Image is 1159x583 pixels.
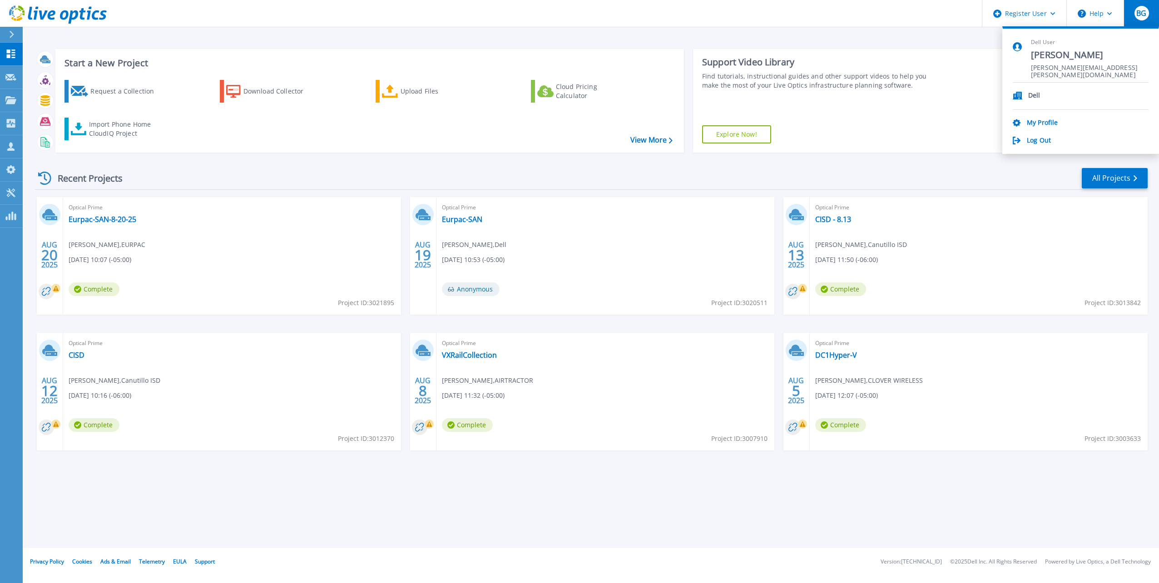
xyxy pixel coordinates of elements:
[442,240,506,250] span: [PERSON_NAME] , Dell
[815,418,866,432] span: Complete
[630,136,673,144] a: View More
[401,82,473,100] div: Upload Files
[41,387,58,395] span: 12
[815,255,878,265] span: [DATE] 11:50 (-06:00)
[881,559,942,565] li: Version: [TECHNICAL_ID]
[815,282,866,296] span: Complete
[89,120,160,138] div: Import Phone Home CloudIQ Project
[702,56,937,68] div: Support Video Library
[1045,559,1151,565] li: Powered by Live Optics, a Dell Technology
[64,58,672,68] h3: Start a New Project
[69,215,136,224] a: Eurpac-SAN-8-20-25
[69,203,396,212] span: Optical Prime
[1136,10,1146,17] span: BG
[1031,49,1149,61] span: [PERSON_NAME]
[69,255,131,265] span: [DATE] 10:07 (-05:00)
[702,125,771,143] a: Explore Now!
[788,374,805,407] div: AUG 2025
[195,558,215,565] a: Support
[442,338,769,348] span: Optical Prime
[442,390,505,400] span: [DATE] 11:32 (-05:00)
[1028,92,1040,100] p: Dell
[243,82,316,100] div: Download Collector
[711,434,768,444] span: Project ID: 3007910
[815,203,1142,212] span: Optical Prime
[792,387,800,395] span: 5
[1085,434,1141,444] span: Project ID: 3003633
[531,80,632,103] a: Cloud Pricing Calculator
[414,374,431,407] div: AUG 2025
[442,282,500,296] span: Anonymous
[30,558,64,565] a: Privacy Policy
[64,80,166,103] a: Request a Collection
[41,374,58,407] div: AUG 2025
[1027,137,1051,145] a: Log Out
[556,82,629,100] div: Cloud Pricing Calculator
[35,167,135,189] div: Recent Projects
[41,238,58,272] div: AUG 2025
[702,72,937,90] div: Find tutorials, instructional guides and other support videos to help you make the most of your L...
[442,215,482,224] a: Eurpac-SAN
[815,338,1142,348] span: Optical Prime
[815,375,923,385] span: [PERSON_NAME] , CLOVER WIRELESS
[338,298,394,308] span: Project ID: 3021895
[173,558,187,565] a: EULA
[1082,168,1148,188] a: All Projects
[1031,39,1149,46] span: Dell User
[442,255,505,265] span: [DATE] 10:53 (-05:00)
[69,418,119,432] span: Complete
[442,418,493,432] span: Complete
[139,558,165,565] a: Telemetry
[815,240,907,250] span: [PERSON_NAME] , Canutillo ISD
[90,82,163,100] div: Request a Collection
[815,215,851,224] a: CISD - 8.13
[414,238,431,272] div: AUG 2025
[788,238,805,272] div: AUG 2025
[950,559,1037,565] li: © 2025 Dell Inc. All Rights Reserved
[415,251,431,259] span: 19
[815,390,878,400] span: [DATE] 12:07 (-05:00)
[711,298,768,308] span: Project ID: 3020511
[69,282,119,296] span: Complete
[338,434,394,444] span: Project ID: 3012370
[442,375,533,385] span: [PERSON_NAME] , AIRTRACTOR
[69,351,84,360] a: CISD
[419,387,427,395] span: 8
[41,251,58,259] span: 20
[442,351,497,360] a: VXRailCollection
[442,203,769,212] span: Optical Prime
[100,558,131,565] a: Ads & Email
[69,375,160,385] span: [PERSON_NAME] , Canutillo ISD
[220,80,321,103] a: Download Collector
[1085,298,1141,308] span: Project ID: 3013842
[815,351,857,360] a: DC1Hyper-V
[1031,64,1149,73] span: [PERSON_NAME][EMAIL_ADDRESS][PERSON_NAME][DOMAIN_NAME]
[72,558,92,565] a: Cookies
[69,390,131,400] span: [DATE] 10:16 (-06:00)
[69,240,145,250] span: [PERSON_NAME] , EURPAC
[1027,119,1058,128] a: My Profile
[69,338,396,348] span: Optical Prime
[376,80,477,103] a: Upload Files
[788,251,804,259] span: 13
